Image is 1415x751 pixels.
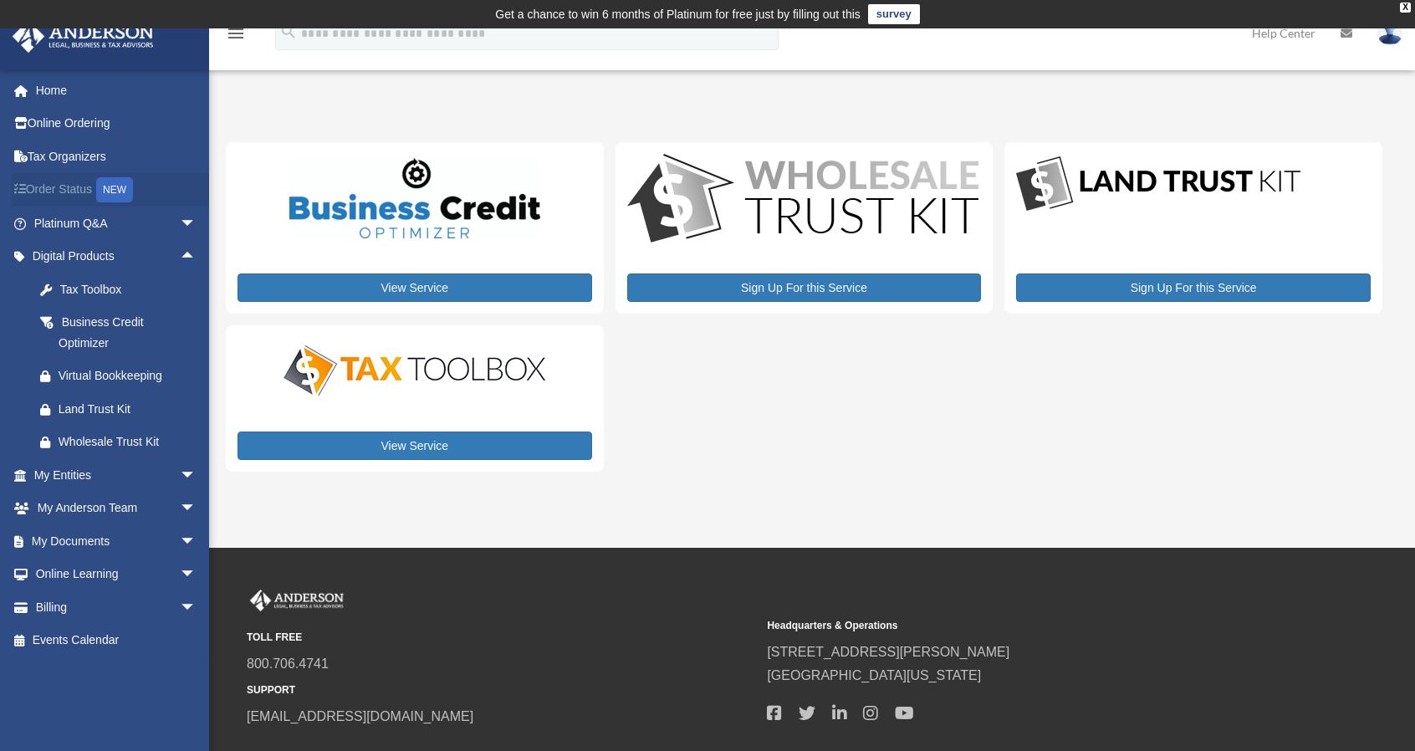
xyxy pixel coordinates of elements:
[1016,154,1300,215] img: LandTrust_lgo-1.jpg
[868,4,920,24] a: survey
[627,273,982,302] a: Sign Up For this Service
[23,306,213,360] a: Business Credit Optimizer
[247,629,755,646] small: TOLL FREE
[180,590,213,625] span: arrow_drop_down
[1016,273,1371,302] a: Sign Up For this Service
[247,682,755,699] small: SUPPORT
[180,492,213,526] span: arrow_drop_down
[1377,21,1402,45] img: User Pic
[23,392,213,426] a: Land Trust Kit
[12,624,222,657] a: Events Calendar
[180,524,213,559] span: arrow_drop_down
[767,645,1009,659] a: [STREET_ADDRESS][PERSON_NAME]
[226,23,246,43] i: menu
[247,709,473,723] a: [EMAIL_ADDRESS][DOMAIN_NAME]
[1400,3,1411,13] div: close
[12,240,213,273] a: Digital Productsarrow_drop_up
[12,173,222,207] a: Order StatusNEW
[12,458,222,492] a: My Entitiesarrow_drop_down
[627,154,978,247] img: WS-Trust-Kit-lgo-1.jpg
[59,432,192,452] div: Wholesale Trust Kit
[495,4,861,24] div: Get a chance to win 6 months of Platinum for free just by filling out this
[247,590,347,611] img: Anderson Advisors Platinum Portal
[12,558,222,591] a: Online Learningarrow_drop_down
[12,207,222,240] a: Platinum Q&Aarrow_drop_down
[180,558,213,592] span: arrow_drop_down
[180,458,213,493] span: arrow_drop_down
[247,656,329,671] a: 800.706.4741
[767,668,981,682] a: [GEOGRAPHIC_DATA][US_STATE]
[59,399,192,420] div: Land Trust Kit
[59,312,192,353] div: Business Credit Optimizer
[23,273,213,306] a: Tax Toolbox
[8,20,159,53] img: Anderson Advisors Platinum Portal
[238,273,592,302] a: View Service
[96,177,133,202] div: NEW
[180,207,213,241] span: arrow_drop_down
[180,240,213,274] span: arrow_drop_up
[12,74,222,107] a: Home
[23,426,213,459] a: Wholesale Trust Kit
[279,23,298,41] i: search
[23,360,213,393] a: Virtual Bookkeeping
[12,524,222,558] a: My Documentsarrow_drop_down
[12,140,222,173] a: Tax Organizers
[767,617,1275,635] small: Headquarters & Operations
[238,432,592,460] a: View Service
[226,29,246,43] a: menu
[12,590,222,624] a: Billingarrow_drop_down
[12,492,222,525] a: My Anderson Teamarrow_drop_down
[12,107,222,140] a: Online Ordering
[59,365,192,386] div: Virtual Bookkeeping
[59,279,192,300] div: Tax Toolbox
